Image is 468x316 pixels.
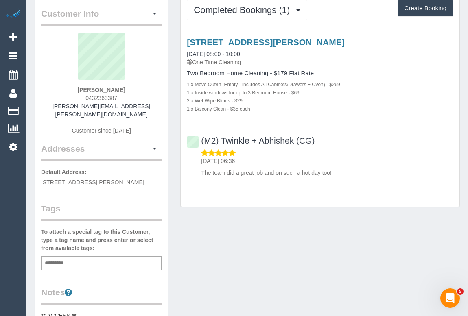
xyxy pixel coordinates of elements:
[440,288,460,308] iframe: Intercom live chat
[201,157,453,165] p: [DATE] 06:36
[187,106,250,112] small: 1 x Balcony Clean - $35 each
[201,169,453,177] p: The team did a great job and on such a hot day too!
[187,70,453,77] h4: Two Bedroom Home Cleaning - $179 Flat Rate
[41,203,162,221] legend: Tags
[52,103,150,118] a: [PERSON_NAME][EMAIL_ADDRESS][PERSON_NAME][DOMAIN_NAME]
[187,90,299,96] small: 1 x Inside windows for up to 3 Bedroom House - $69
[187,37,344,47] a: [STREET_ADDRESS][PERSON_NAME]
[41,286,162,305] legend: Notes
[187,58,453,66] p: One Time Cleaning
[85,95,117,101] span: 0432363387
[41,168,87,176] label: Default Address:
[5,8,21,20] img: Automaid Logo
[187,82,340,87] small: 1 x Move Out/In (Empty - Includes All Cabinets/Drawers + Oven) - $269
[41,228,162,252] label: To attach a special tag to this Customer, type a tag name and press enter or select from availabl...
[194,5,294,15] span: Completed Bookings (1)
[187,136,315,145] a: (M2) Twinkle + Abhishek (CG)
[41,8,162,26] legend: Customer Info
[457,288,464,295] span: 5
[77,87,125,93] strong: [PERSON_NAME]
[187,51,240,57] a: [DATE] 08:00 - 10:00
[72,127,131,134] span: Customer since [DATE]
[187,98,243,104] small: 2 x Wet Wipe Blinds - $29
[41,179,144,185] span: [STREET_ADDRESS][PERSON_NAME]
